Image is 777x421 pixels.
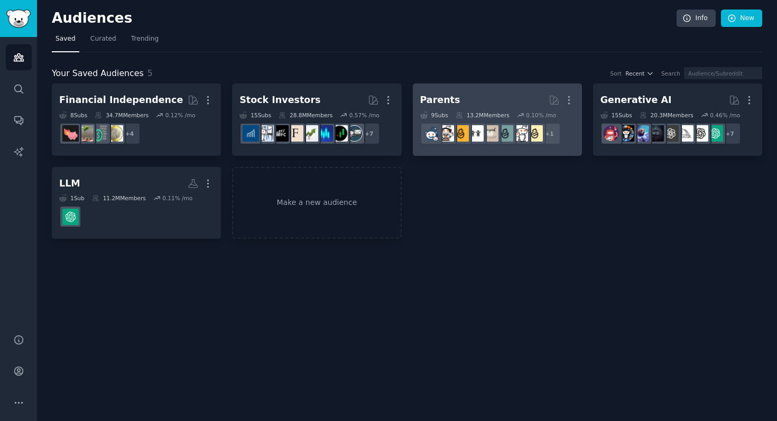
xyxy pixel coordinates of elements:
div: 11.2M Members [92,194,146,202]
img: ChatGPT [62,209,79,225]
img: GummySearch logo [6,10,31,28]
div: 8 Sub s [59,111,87,119]
div: 13.2M Members [456,111,510,119]
span: 5 [147,68,153,78]
a: Trending [127,31,162,52]
div: Financial Independence [59,93,183,107]
img: weirddalle [647,125,664,142]
div: 0.12 % /mo [165,111,196,119]
img: UKPersonalFinance [107,125,123,142]
img: Fire [77,125,94,142]
a: New [721,10,762,27]
div: 0.46 % /mo [710,111,740,119]
div: 9 Sub s [420,111,448,119]
div: 28.8M Members [279,111,332,119]
img: investing [302,125,318,142]
div: LLM [59,177,80,190]
img: daddit [512,125,528,142]
span: Your Saved Audiences [52,67,144,80]
div: 15 Sub s [600,111,632,119]
div: Search [661,70,680,77]
img: FinancialCareers [272,125,289,142]
img: finance [287,125,303,142]
img: Daytrading [331,125,348,142]
div: 20.3M Members [640,111,693,119]
div: + 1 [539,123,561,145]
span: Saved [55,34,76,44]
div: 0.57 % /mo [349,111,380,119]
img: StockMarket [317,125,333,142]
a: Generative AI15Subs20.3MMembers0.46% /mo+7ChatGPTOpenAImidjourneyGPT3weirddalleStableDiffusionaiA... [593,83,762,156]
a: LLM1Sub11.2MMembers0.11% /moChatGPT [52,167,221,239]
img: OpenAI [692,125,708,142]
a: Info [677,10,716,27]
img: SingleParents [497,125,513,142]
img: aiArt [618,125,634,142]
a: Financial Independence8Subs34.7MMembers0.12% /mo+4UKPersonalFinanceFinancialPlanningFirefatFIRE [52,83,221,156]
a: Saved [52,31,79,52]
img: fatFIRE [62,125,79,142]
input: Audience/Subreddit [684,67,762,79]
img: beyondthebump [482,125,498,142]
a: Parents9Subs13.2MMembers0.10% /mo+1ParentingdadditSingleParentsbeyondthebumptoddlersNewParentspar... [413,83,582,156]
span: Trending [131,34,159,44]
span: Recent [625,70,644,77]
h2: Audiences [52,10,677,27]
div: 1 Sub [59,194,85,202]
img: Parenting [526,125,543,142]
img: Parents [423,125,439,142]
img: dividends [243,125,259,142]
img: dalle2 [603,125,619,142]
img: parentsofmultiples [438,125,454,142]
button: Recent [625,70,654,77]
div: 0.11 % /mo [162,194,192,202]
img: options [257,125,274,142]
div: 15 Sub s [239,111,271,119]
a: Stock Investors15Subs28.8MMembers0.57% /mo+7stocksDaytradingStockMarketinvestingfinanceFinancialC... [232,83,401,156]
div: Parents [420,93,460,107]
div: + 7 [358,123,380,145]
img: GPT3 [662,125,679,142]
div: + 4 [118,123,141,145]
div: + 7 [719,123,741,145]
img: stocks [346,125,363,142]
div: 34.7M Members [95,111,149,119]
img: midjourney [677,125,693,142]
div: 0.10 % /mo [526,111,556,119]
span: Curated [90,34,116,44]
a: Make a new audience [232,167,401,239]
div: Sort [610,70,622,77]
a: Curated [87,31,120,52]
img: FinancialPlanning [92,125,108,142]
img: toddlers [467,125,484,142]
div: Generative AI [600,93,672,107]
img: NewParents [452,125,469,142]
div: Stock Investors [239,93,320,107]
img: ChatGPT [707,125,723,142]
img: StableDiffusion [633,125,649,142]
